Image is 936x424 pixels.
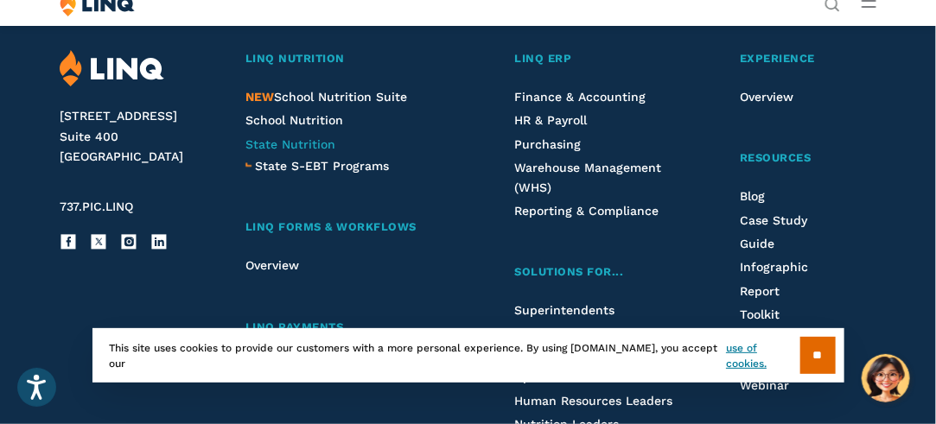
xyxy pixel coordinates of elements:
a: Warehouse Management (WHS) [515,161,662,193]
a: LINQ Forms & Workflows [245,218,455,237]
a: LINQ ERP [515,50,679,68]
a: Report [740,284,780,298]
a: LinkedIn [150,233,168,250]
span: LINQ Forms & Workflows [245,220,417,233]
a: Resources [740,149,876,168]
span: NEW [245,90,274,104]
button: Hello, have a question? Let’s chat. [862,354,910,402]
span: School Nutrition Suite [245,90,407,104]
a: Toolkit [740,307,780,321]
a: LINQ Nutrition [245,50,455,68]
span: LINQ ERP [515,52,572,65]
a: Experience [740,50,876,68]
img: LINQ | K‑12 Software [60,50,164,87]
a: Guide [740,237,774,250]
span: State S-EBT Programs [255,159,389,173]
a: HR & Payroll [515,113,588,127]
a: Technology Directors [515,327,640,341]
address: [STREET_ADDRESS] Suite 400 [GEOGRAPHIC_DATA] [60,106,218,168]
a: Infographic [740,260,808,274]
a: Superintendents [515,303,615,317]
a: Reporting & Compliance [515,204,659,218]
a: NEWSchool Nutrition Suite [245,90,407,104]
a: Overview [740,90,793,104]
a: X [90,233,107,250]
div: This site uses cookies to provide our customers with a more personal experience. By using [DOMAIN... [92,328,844,383]
span: Resources [740,151,812,164]
a: State S-EBT Programs [255,156,389,175]
a: Purchasing [515,137,582,151]
a: School Nutrition [245,113,343,127]
a: State Nutrition [245,137,335,151]
a: Finance & Accounting [515,90,646,104]
a: Blog [740,189,765,203]
a: Case Study [740,213,807,227]
span: 737.PIC.LINQ [60,199,133,213]
a: LINQ Payments [245,319,455,337]
a: Instagram [120,233,137,250]
span: LINQ Nutrition [245,52,345,65]
a: use of cookies. [726,340,799,371]
span: LINQ Payments [245,320,344,333]
span: Experience [740,52,815,65]
a: Overview [245,258,299,272]
a: Facebook [60,233,77,250]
